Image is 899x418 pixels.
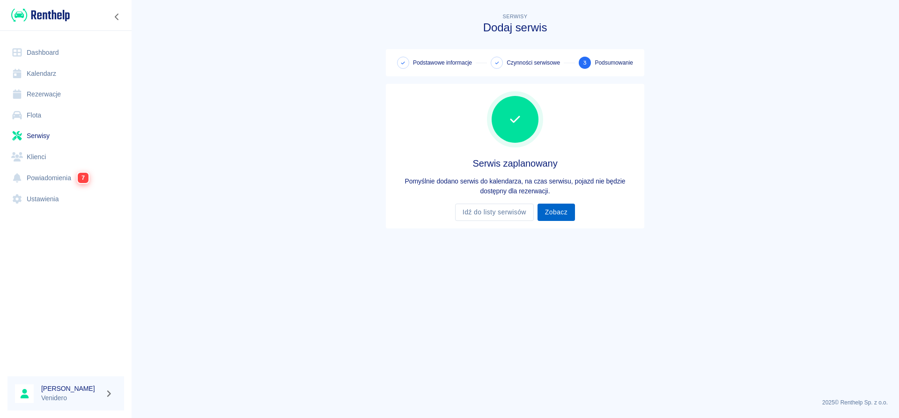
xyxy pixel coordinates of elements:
[7,147,124,168] a: Klienci
[7,84,124,105] a: Rezerwacje
[413,59,472,67] span: Podstawowe informacje
[78,173,88,183] span: 7
[386,21,644,34] h3: Dodaj serwis
[393,176,637,196] p: Pomyślnie dodano serwis do kalendarza, na czas serwisu, pojazd nie będzie dostępny dla rezerwacji.
[7,42,124,63] a: Dashboard
[538,204,575,221] a: Zobacz
[7,189,124,210] a: Ustawienia
[507,59,560,67] span: Czynności serwisowe
[7,125,124,147] a: Serwisy
[110,11,124,23] button: Zwiń nawigację
[583,58,587,68] span: 3
[595,59,633,67] span: Podsumowanie
[393,158,637,169] h4: Serwis zaplanowany
[7,7,70,23] a: Renthelp logo
[503,14,528,19] span: Serwisy
[7,63,124,84] a: Kalendarz
[455,204,534,221] a: Idź do listy serwisów
[142,398,888,407] p: 2025 © Renthelp Sp. z o.o.
[7,167,124,189] a: Powiadomienia7
[41,393,101,403] p: Venidero
[7,105,124,126] a: Flota
[11,7,70,23] img: Renthelp logo
[41,384,101,393] h6: [PERSON_NAME]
